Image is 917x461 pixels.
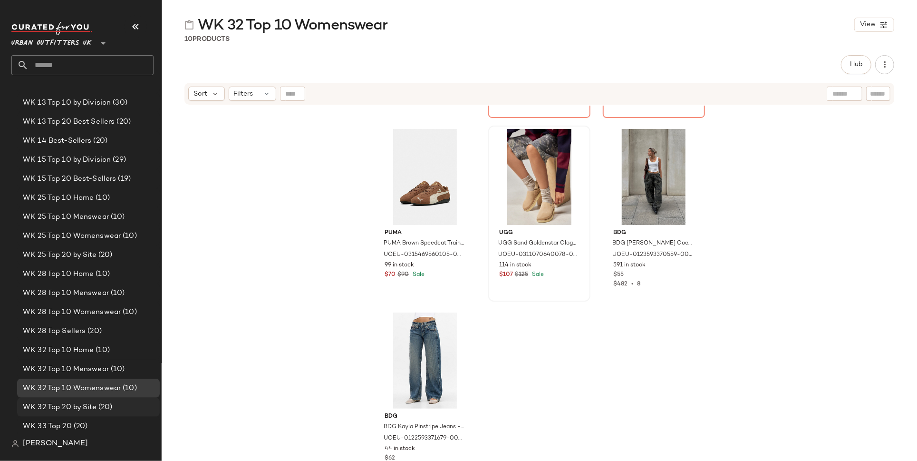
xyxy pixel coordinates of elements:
[23,364,109,375] span: WK 32 Top 10 Menswear
[23,402,97,413] span: WK 32 Top 20 by Site
[385,445,415,453] span: 44 in stock
[377,129,473,225] img: 0315469560105_020_b
[121,231,137,242] span: (10)
[614,281,628,287] span: $482
[121,307,137,318] span: (10)
[385,412,465,421] span: BDG
[384,239,464,248] span: PUMA Brown Speedcat Trainers - Brown Shoe UK 4 at Urban Outfitters
[398,271,409,279] span: $90
[193,89,207,99] span: Sort
[606,129,702,225] img: 0123593370559_037_u
[614,271,624,279] span: $55
[499,229,579,237] span: UGG
[184,34,230,44] div: Products
[859,21,876,29] span: View
[614,229,694,237] span: BDG
[94,345,110,356] span: (10)
[116,174,131,185] span: (19)
[384,423,464,432] span: BDG Kayla Pinstripe Jeans - Vintage Denim Medium 27W 30L at Urban Outfitters
[23,117,115,128] span: WK 13 Top 20 Best Sellers
[94,269,110,280] span: (10)
[385,271,396,279] span: $70
[23,345,94,356] span: WK 32 Top 10 Home
[849,61,863,69] span: Hub
[384,251,464,259] span: UOEU-0315469560105-000-020
[92,136,108,147] span: (20)
[11,32,92,49] span: Urban Outfitters UK
[411,272,425,278] span: Sale
[377,313,473,409] img: 0122593371679_107_b
[97,250,113,261] span: (20)
[109,212,125,223] span: (10)
[23,155,111,166] span: WK 15 Top 10 by Division
[109,364,125,375] span: (10)
[184,36,193,43] span: 10
[111,98,127,108] span: (30)
[499,261,531,270] span: 114 in stock
[498,239,579,248] span: UGG Sand Goldenstar Clogs - Tan UK 4 at Urban Outfitters
[11,440,19,448] img: svg%3e
[234,89,253,99] span: Filters
[385,261,415,270] span: 99 in stock
[23,269,94,280] span: WK 28 Top 10 Home
[499,271,513,279] span: $107
[184,20,194,29] img: svg%3e
[11,22,92,35] img: cfy_white_logo.C9jOOHJF.svg
[23,326,86,337] span: WK 28 Top Sellers
[72,421,88,432] span: (20)
[385,229,465,237] span: Puma
[492,129,587,225] img: 0311070640078_013_b
[23,438,88,450] span: [PERSON_NAME]
[23,98,111,108] span: WK 13 Top 10 by Division
[23,250,97,261] span: WK 25 Top 20 by Site
[198,16,387,35] span: WK 32 Top 10 Womenswear
[23,421,72,432] span: WK 33 Top 20
[23,212,109,223] span: WK 25 Top 10 Menswear
[94,193,110,204] span: (10)
[23,288,109,299] span: WK 28 Top 10 Menswear
[637,281,641,287] span: 8
[111,155,126,166] span: (29)
[628,281,637,287] span: •
[515,271,528,279] span: $125
[498,251,579,259] span: UOEU-0311070640078-000-013
[109,288,125,299] span: (10)
[115,117,131,128] span: (20)
[23,193,94,204] span: WK 25 Top 10 Home
[23,174,116,185] span: WK 15 Top 20 Best-Sellers
[23,231,121,242] span: WK 25 Top 10 Womenswear
[613,251,693,259] span: UOEU-0123593370559-000-037
[841,55,871,74] button: Hub
[23,307,121,318] span: WK 28 Top 10 Womenswear
[86,326,102,337] span: (20)
[613,239,693,248] span: BDG [PERSON_NAME] Cocoon Trousers - Dark Green M at Urban Outfitters
[384,434,464,443] span: UOEU-0122593371679-000-107
[23,136,92,147] span: WK 14 Best-Sellers
[614,261,646,270] span: 591 in stock
[530,272,544,278] span: Sale
[23,383,121,394] span: WK 32 Top 10 Womenswear
[97,402,113,413] span: (20)
[121,383,137,394] span: (10)
[854,18,894,32] button: View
